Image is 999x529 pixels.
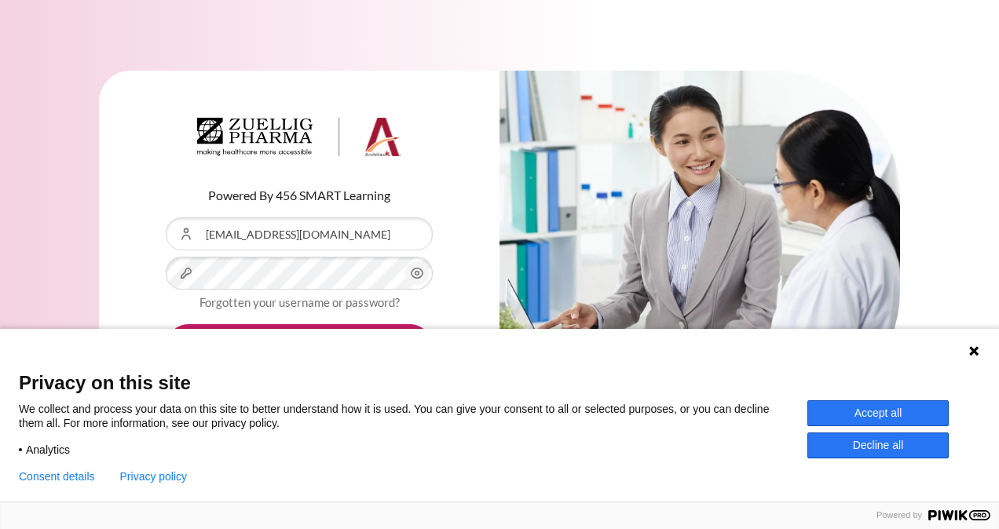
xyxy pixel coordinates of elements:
input: Username or Email Address [166,217,433,250]
p: We collect and process your data on this site to better understand how it is used. You can give y... [19,402,807,430]
img: Architeck [197,118,401,157]
button: Decline all [807,432,949,458]
button: Log in [166,324,433,370]
button: Consent details [19,470,95,483]
p: Powered By 456 SMART Learning [166,186,433,205]
span: Powered by [870,510,928,520]
span: Analytics [26,443,70,457]
span: Privacy on this site [19,371,980,394]
a: Privacy policy [120,470,188,483]
a: Architeck [197,118,401,163]
a: Forgotten your username or password? [199,295,400,309]
button: Accept all [807,400,949,426]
